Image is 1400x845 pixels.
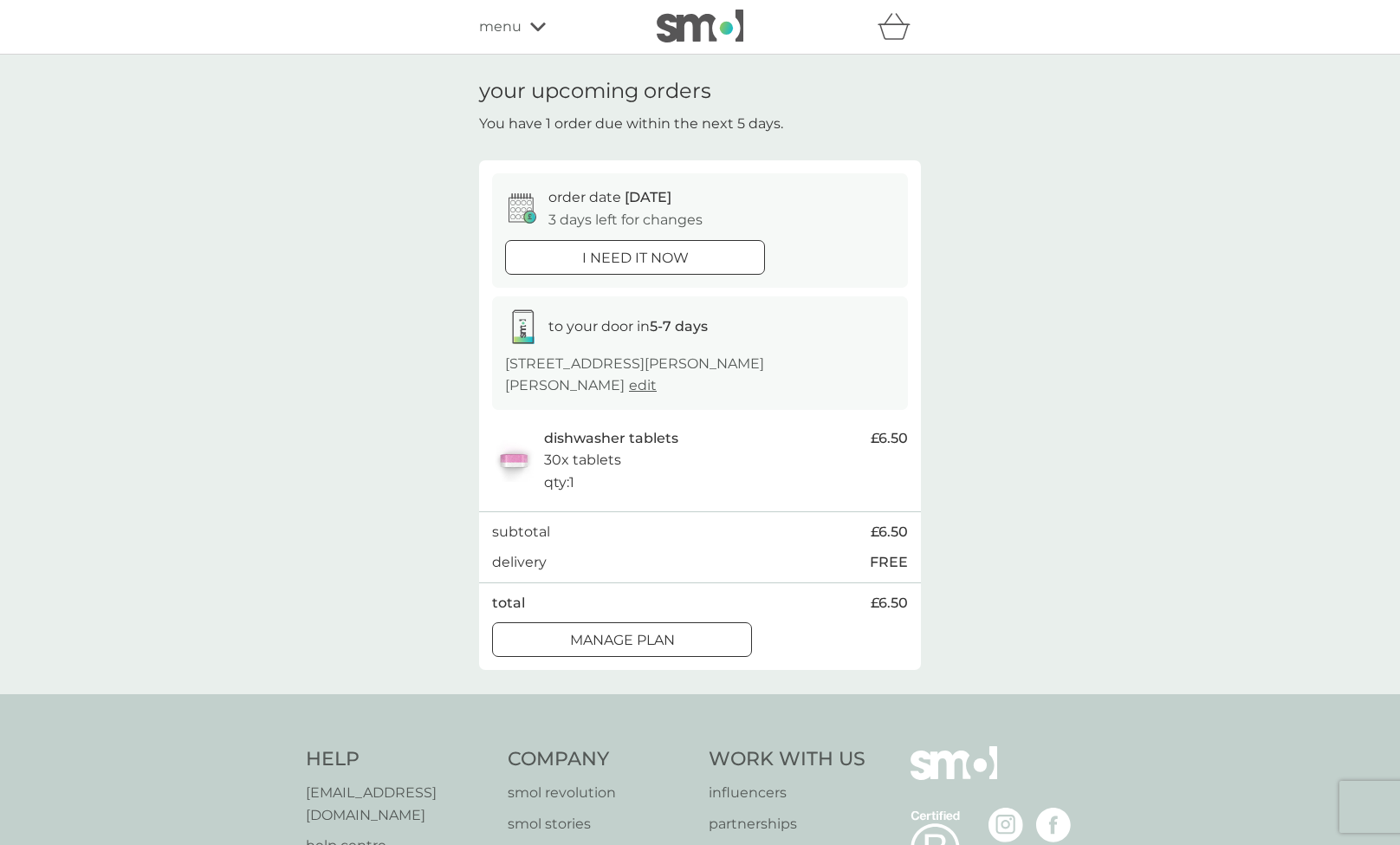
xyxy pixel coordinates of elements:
p: qty : 1 [544,471,574,494]
a: smol revolution [508,782,692,804]
h4: Help [306,746,490,773]
a: edit [629,377,657,393]
p: 30x tablets [544,449,621,471]
h1: your upcoming orders [479,79,711,104]
p: 3 days left for changes [548,209,703,231]
h4: Work With Us [709,746,865,773]
p: You have 1 order due within the next 5 days. [479,113,783,135]
p: [STREET_ADDRESS][PERSON_NAME][PERSON_NAME] [505,353,895,397]
p: dishwasher tablets [544,427,678,450]
a: [EMAIL_ADDRESS][DOMAIN_NAME] [306,782,490,826]
span: [DATE] [625,189,671,205]
p: total [492,592,525,614]
span: £6.50 [871,427,908,450]
p: Manage plan [570,629,675,652]
img: smol [911,746,997,805]
img: visit the smol Facebook page [1036,808,1071,842]
p: order date [548,186,671,209]
span: £6.50 [871,521,908,543]
img: smol [657,10,743,42]
img: visit the smol Instagram page [988,808,1023,842]
span: to your door in [548,318,708,335]
p: i need it now [582,247,689,270]
a: influencers [709,782,865,804]
h4: Company [508,746,692,773]
a: partnerships [709,813,865,835]
div: basket [878,10,921,44]
strong: 5-7 days [650,318,708,335]
button: i need it now [505,240,765,275]
p: FREE [870,551,908,574]
p: subtotal [492,521,550,543]
p: delivery [492,551,547,574]
span: menu [479,16,522,38]
a: smol stories [508,813,692,835]
button: Manage plan [492,622,752,657]
span: £6.50 [871,592,908,614]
